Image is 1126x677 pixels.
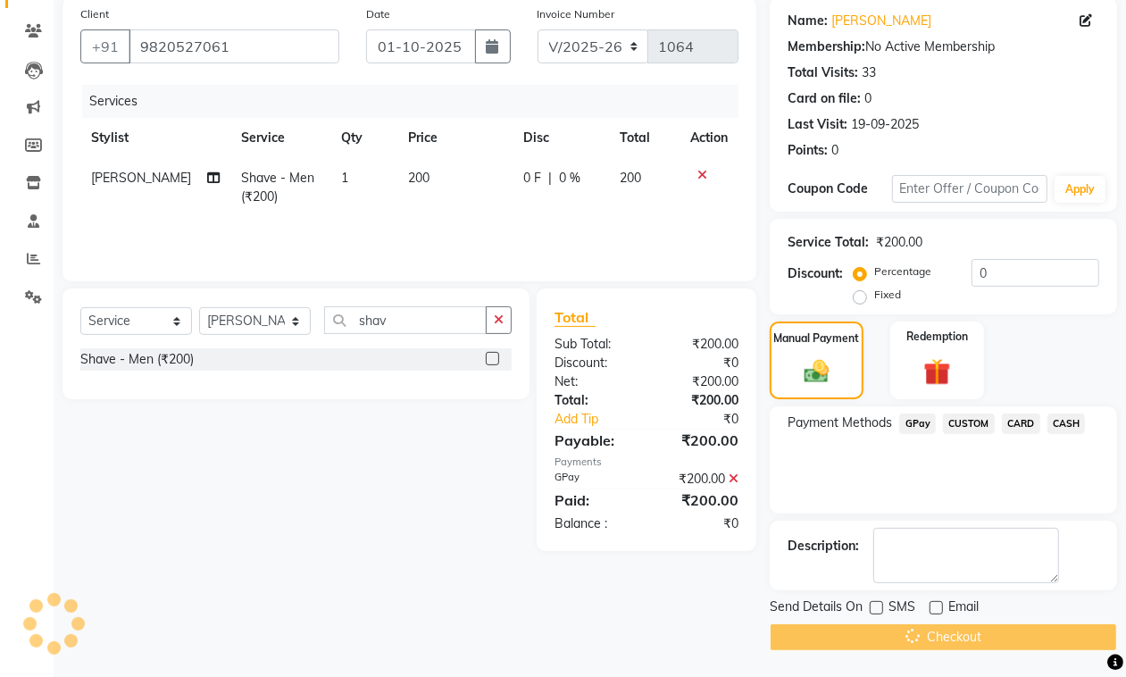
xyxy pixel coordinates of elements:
div: Discount: [788,264,843,283]
div: Paid: [541,489,646,511]
div: ₹200.00 [646,335,752,354]
th: Service [230,118,330,158]
span: [PERSON_NAME] [91,170,191,186]
label: Manual Payment [774,330,860,347]
div: Description: [788,537,859,556]
label: Fixed [874,287,901,303]
div: Payable: [541,430,646,451]
div: ₹200.00 [646,430,752,451]
div: 0 [831,141,838,160]
div: Shave - Men (₹200) [80,350,194,369]
div: ₹200.00 [646,489,752,511]
div: Total Visits: [788,63,858,82]
input: Search by Name/Mobile/Email/Code [129,29,339,63]
img: _gift.svg [915,355,958,389]
span: | [548,169,552,188]
span: GPay [899,414,936,434]
div: ₹0 [664,410,752,429]
div: Sub Total: [541,335,646,354]
span: Send Details On [770,598,863,620]
div: Points: [788,141,828,160]
div: Payments [555,455,738,470]
div: ₹200.00 [876,233,922,252]
div: Coupon Code [788,180,891,198]
span: 0 F [523,169,541,188]
img: _cash.svg [797,357,837,386]
span: Shave - Men (₹200) [241,170,314,205]
div: 19-09-2025 [851,115,919,134]
span: 200 [620,170,641,186]
th: Disc [513,118,609,158]
th: Stylist [80,118,230,158]
th: Total [609,118,680,158]
span: Payment Methods [788,414,892,432]
div: Services [82,85,752,118]
div: Last Visit: [788,115,847,134]
span: 1 [342,170,349,186]
div: GPay [541,470,646,489]
label: Invoice Number [538,6,615,22]
div: Name: [788,12,828,30]
div: No Active Membership [788,38,1099,56]
div: ₹200.00 [646,391,752,410]
button: +91 [80,29,130,63]
button: Apply [1055,176,1105,203]
div: Membership: [788,38,865,56]
div: Balance : [541,514,646,533]
div: Card on file: [788,89,861,108]
div: ₹200.00 [646,470,752,489]
span: 0 % [559,169,580,188]
label: Client [80,6,109,22]
span: CUSTOM [943,414,995,434]
div: 0 [864,89,872,108]
label: Date [366,6,390,22]
th: Qty [331,118,397,158]
label: Percentage [874,263,931,280]
div: ₹200.00 [646,372,752,391]
span: CASH [1047,414,1086,434]
a: [PERSON_NAME] [831,12,931,30]
th: Price [397,118,513,158]
label: Redemption [906,329,968,345]
input: Search or Scan [324,306,487,334]
a: Add Tip [541,410,664,429]
span: SMS [888,598,915,620]
div: Discount: [541,354,646,372]
span: 200 [408,170,430,186]
div: ₹0 [646,354,752,372]
div: 33 [862,63,876,82]
span: Email [948,598,979,620]
div: Total: [541,391,646,410]
th: Action [680,118,738,158]
div: Service Total: [788,233,869,252]
span: Total [555,308,596,327]
div: Net: [541,372,646,391]
span: CARD [1002,414,1040,434]
div: ₹0 [646,514,752,533]
input: Enter Offer / Coupon Code [892,175,1047,203]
